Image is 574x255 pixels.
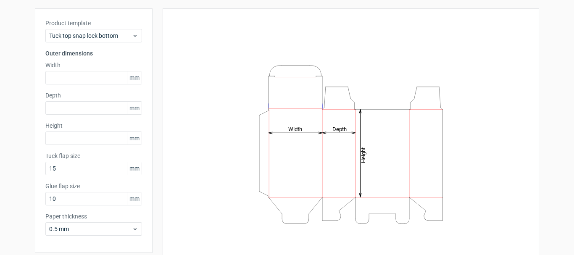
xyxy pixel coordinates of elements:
[360,147,366,163] tspan: Height
[45,121,142,130] label: Height
[45,49,142,58] h3: Outer dimensions
[332,126,347,132] tspan: Depth
[288,126,302,132] tspan: Width
[45,91,142,100] label: Depth
[49,225,132,233] span: 0.5 mm
[45,182,142,190] label: Glue flap size
[127,71,142,84] span: mm
[49,32,132,40] span: Tuck top snap lock bottom
[45,19,142,27] label: Product template
[127,102,142,114] span: mm
[127,162,142,175] span: mm
[45,61,142,69] label: Width
[127,132,142,145] span: mm
[45,152,142,160] label: Tuck flap size
[45,212,142,221] label: Paper thickness
[127,192,142,205] span: mm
